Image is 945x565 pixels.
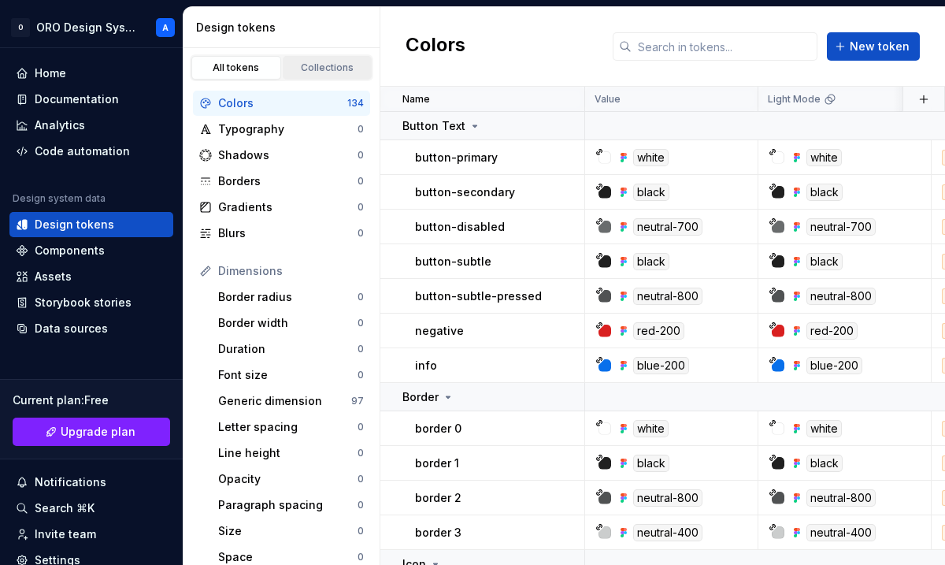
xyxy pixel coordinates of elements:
[806,455,843,472] div: black
[402,118,465,134] p: Button Text
[212,519,370,544] a: Size0
[632,32,817,61] input: Search in tokens...
[633,420,669,437] div: white
[218,341,358,357] div: Duration
[218,393,351,409] div: Generic dimension
[358,369,364,381] div: 0
[9,238,173,263] a: Components
[35,526,96,542] div: Invite team
[9,113,173,138] a: Analytics
[218,471,358,487] div: Opacity
[633,253,669,270] div: black
[36,20,137,35] div: ORO Design System
[35,65,66,81] div: Home
[9,316,173,341] a: Data sources
[218,225,358,241] div: Blurs
[11,18,30,37] div: O
[13,418,170,446] a: Upgrade plan
[35,295,132,310] div: Storybook stories
[850,39,910,54] span: New token
[358,499,364,511] div: 0
[218,121,358,137] div: Typography
[358,149,364,162] div: 0
[218,173,358,189] div: Borders
[218,199,358,215] div: Gradients
[358,473,364,485] div: 0
[358,291,364,303] div: 0
[806,357,862,374] div: blue-200
[358,447,364,459] div: 0
[212,414,370,440] a: Letter spacing0
[9,264,173,289] a: Assets
[193,169,370,194] a: Borders0
[358,525,364,537] div: 0
[9,87,173,112] a: Documentation
[595,93,621,106] p: Value
[806,184,843,201] div: black
[212,388,370,414] a: Generic dimension97
[212,336,370,362] a: Duration0
[358,317,364,329] div: 0
[13,392,170,408] div: Current plan : Free
[218,147,358,163] div: Shadows
[288,61,367,74] div: Collections
[415,490,461,506] p: border 2
[9,522,173,547] a: Invite team
[633,184,669,201] div: black
[35,474,106,490] div: Notifications
[218,95,347,111] div: Colors
[35,91,119,107] div: Documentation
[35,117,85,133] div: Analytics
[415,525,461,541] p: border 3
[35,500,94,516] div: Search ⌘K
[351,395,364,407] div: 97
[415,455,459,471] p: border 1
[212,493,370,518] a: Paragraph spacing0
[415,358,437,374] p: info
[193,143,370,168] a: Shadows0
[633,455,669,472] div: black
[218,549,358,565] div: Space
[415,254,491,269] p: button-subtle
[806,253,843,270] div: black
[218,523,358,539] div: Size
[358,175,364,188] div: 0
[212,440,370,466] a: Line height0
[13,192,106,205] div: Design system data
[35,217,114,232] div: Design tokens
[633,357,689,374] div: blue-200
[212,284,370,310] a: Border radius0
[633,149,669,166] div: white
[633,489,702,507] div: neutral-800
[358,551,364,563] div: 0
[35,269,72,284] div: Assets
[35,243,105,258] div: Components
[9,496,173,521] button: Search ⌘K
[633,218,702,236] div: neutral-700
[415,219,505,235] p: button-disabled
[218,289,358,305] div: Border radius
[402,389,439,405] p: Border
[415,288,542,304] p: button-subtle-pressed
[212,310,370,336] a: Border width0
[633,524,702,541] div: neutral-400
[218,367,358,383] div: Font size
[9,290,173,315] a: Storybook stories
[806,524,876,541] div: neutral-400
[9,470,173,495] button: Notifications
[218,263,364,279] div: Dimensions
[415,184,515,200] p: button-secondary
[218,497,358,513] div: Paragraph spacing
[358,343,364,355] div: 0
[806,322,858,340] div: red-200
[193,195,370,220] a: Gradients0
[212,466,370,492] a: Opacity0
[415,421,461,437] p: border 0
[806,288,876,305] div: neutral-800
[633,288,702,305] div: neutral-800
[358,123,364,136] div: 0
[3,10,180,44] button: OORO Design SystemA
[402,93,430,106] p: Name
[35,143,130,159] div: Code automation
[633,322,684,340] div: red-200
